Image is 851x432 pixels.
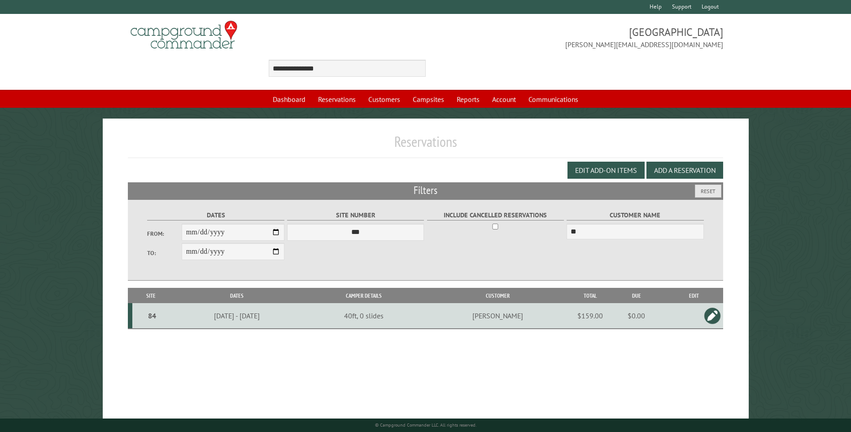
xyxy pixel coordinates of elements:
[375,422,476,428] small: © Campground Commander LLC. All rights reserved.
[487,91,521,108] a: Account
[169,288,305,304] th: Dates
[426,25,723,50] span: [GEOGRAPHIC_DATA] [PERSON_NAME][EMAIL_ADDRESS][DOMAIN_NAME]
[128,133,723,158] h1: Reservations
[451,91,485,108] a: Reports
[267,91,311,108] a: Dashboard
[423,288,572,304] th: Customer
[313,91,361,108] a: Reservations
[147,249,181,257] label: To:
[695,185,721,198] button: Reset
[567,162,645,179] button: Edit Add-on Items
[287,210,424,220] label: Site Number
[572,303,608,329] td: $159.00
[427,210,564,220] label: Include Cancelled Reservations
[136,311,167,320] div: 84
[147,210,284,220] label: Dates
[132,288,169,304] th: Site
[608,303,665,329] td: $0.00
[407,91,450,108] a: Campsites
[305,288,423,304] th: Camper Details
[128,18,240,53] img: Campground Commander
[363,91,406,108] a: Customers
[170,311,303,320] div: [DATE] - [DATE]
[423,303,572,329] td: [PERSON_NAME]
[128,182,723,199] h2: Filters
[646,162,723,179] button: Add a Reservation
[608,288,665,304] th: Due
[567,210,703,220] label: Customer Name
[523,91,584,108] a: Communications
[305,303,423,329] td: 40ft, 0 slides
[665,288,723,304] th: Edit
[147,229,181,238] label: From:
[572,288,608,304] th: Total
